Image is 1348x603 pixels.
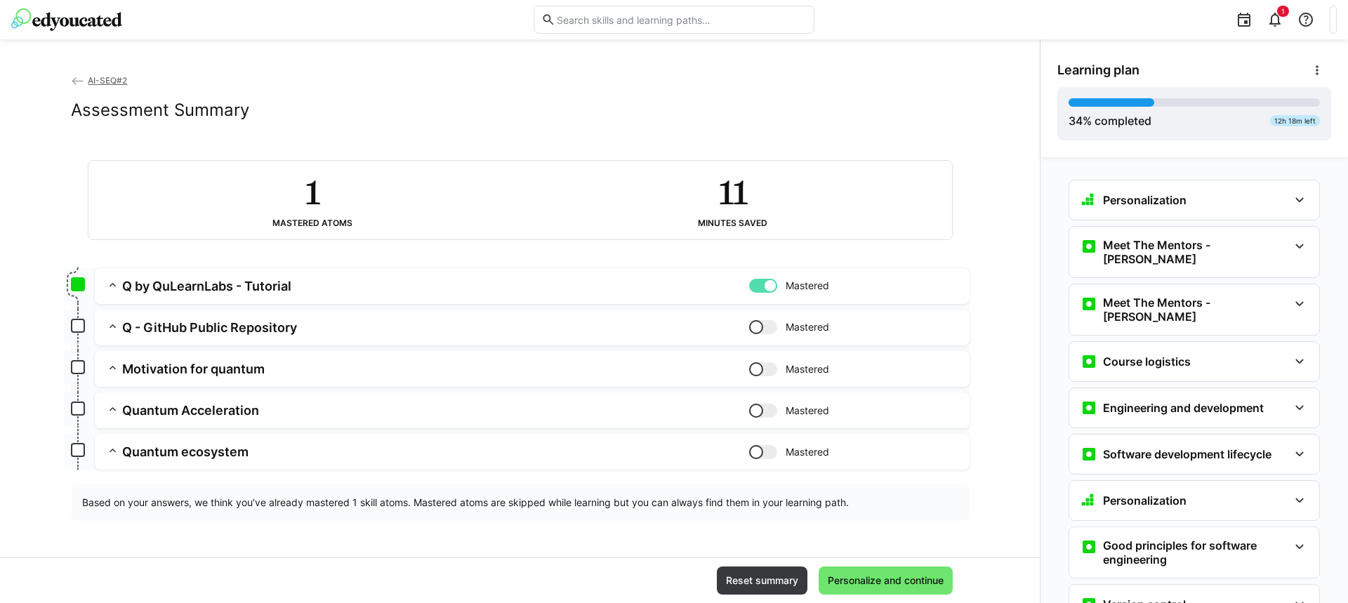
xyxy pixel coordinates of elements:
[717,566,807,595] button: Reset summary
[71,484,970,521] div: Based on your answers, we think you’ve already mastered 1 skill atoms. Mastered atoms are skipped...
[786,362,829,376] span: Mastered
[1069,114,1083,128] span: 34
[1103,401,1264,415] h3: Engineering and development
[305,172,319,213] h2: 1
[724,574,800,588] span: Reset summary
[1103,493,1187,508] h3: Personalization
[786,404,829,418] span: Mastered
[1103,354,1191,369] h3: Course logistics
[1057,62,1139,78] span: Learning plan
[786,445,829,459] span: Mastered
[71,75,128,86] a: AI-SEQ#2
[1103,447,1271,461] h3: Software development lifecycle
[1270,115,1320,126] div: 12h 18m left
[1103,296,1288,324] h3: Meet The Mentors - [PERSON_NAME]
[122,319,749,336] h3: Q - GitHub Public Repository
[698,218,767,228] div: Minutes saved
[719,172,747,213] h2: 11
[272,218,352,228] div: Mastered atoms
[88,75,127,86] span: AI-SEQ#2
[819,566,953,595] button: Personalize and continue
[555,13,807,26] input: Search skills and learning paths…
[122,361,749,377] h3: Motivation for quantum
[1103,538,1288,566] h3: Good principles for software engineering
[1069,112,1151,129] div: % completed
[1103,238,1288,266] h3: Meet The Mentors - [PERSON_NAME]
[826,574,946,588] span: Personalize and continue
[786,320,829,334] span: Mastered
[122,402,749,418] h3: Quantum Acceleration
[122,444,749,460] h3: Quantum ecosystem
[122,278,749,294] h3: Q by QuLearnLabs - Tutorial
[786,279,829,293] span: Mastered
[1103,193,1187,207] h3: Personalization
[1281,7,1285,15] span: 1
[71,100,249,121] h2: Assessment Summary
